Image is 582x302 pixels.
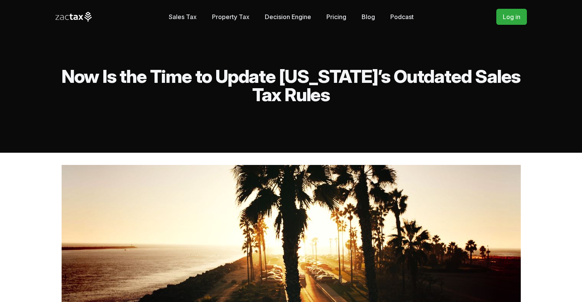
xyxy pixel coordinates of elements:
h2: Now Is the Time to Update [US_STATE]’s Outdated Sales Tax Rules [55,67,527,104]
a: Pricing [326,9,346,24]
a: Sales Tax [169,9,197,24]
a: Property Tax [212,9,249,24]
a: Decision Engine [265,9,311,24]
a: Podcast [390,9,414,24]
a: Log in [496,9,527,25]
a: Blog [362,9,375,24]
